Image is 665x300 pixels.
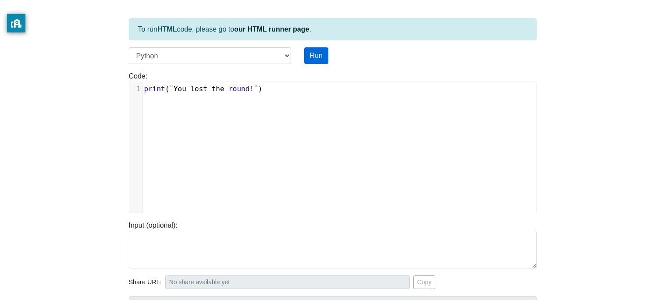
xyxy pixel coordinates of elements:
[157,25,177,33] strong: HTML
[129,84,142,94] div: 1
[165,275,410,289] input: No share available yet
[212,85,224,93] span: the
[190,85,207,93] span: lost
[249,85,254,93] span: !
[129,278,162,287] span: Share URL:
[122,71,543,213] div: Code:
[228,85,249,93] span: round
[254,85,258,93] span: ¨
[7,14,25,32] button: privacy banner
[144,85,263,93] span: ( )
[144,85,165,93] span: print
[129,18,537,40] div: To run code, please go to .
[304,47,328,64] button: Run
[413,275,436,289] button: Copy
[234,25,309,33] a: our HTML runner page
[169,85,186,93] span: ¨You
[122,220,543,268] div: Input (optional):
